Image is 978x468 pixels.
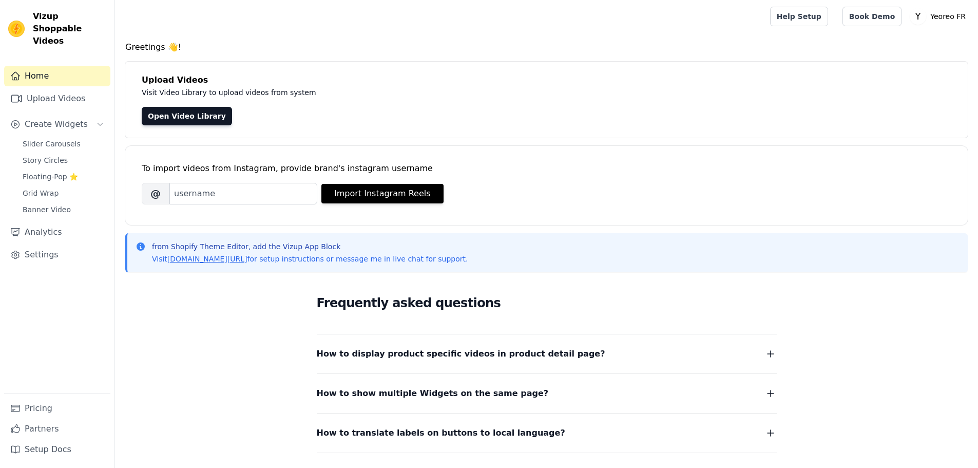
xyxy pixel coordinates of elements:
[16,202,110,217] a: Banner Video
[23,172,78,182] span: Floating-Pop ⭐
[142,86,602,99] p: Visit Video Library to upload videos from system
[4,88,110,109] a: Upload Videos
[321,184,444,203] button: Import Instagram Reels
[317,426,565,440] span: How to translate labels on buttons to local language?
[142,162,951,175] div: To import videos from Instagram, provide brand's instagram username
[317,386,777,401] button: How to show multiple Widgets on the same page?
[4,439,110,460] a: Setup Docs
[16,153,110,167] a: Story Circles
[4,66,110,86] a: Home
[125,41,968,53] h4: Greetings 👋!
[8,21,25,37] img: Vizup
[167,255,247,263] a: [DOMAIN_NAME][URL]
[142,183,169,204] span: @
[842,7,902,26] a: Book Demo
[915,11,921,22] text: Y
[142,74,951,86] h4: Upload Videos
[152,254,468,264] p: Visit for setup instructions or message me in live chat for support.
[317,293,777,313] h2: Frequently asked questions
[4,222,110,242] a: Analytics
[4,398,110,419] a: Pricing
[16,137,110,151] a: Slider Carousels
[23,155,68,165] span: Story Circles
[142,107,232,125] a: Open Video Library
[152,241,468,252] p: from Shopify Theme Editor, add the Vizup App Block
[23,139,81,149] span: Slider Carousels
[317,426,777,440] button: How to translate labels on buttons to local language?
[317,386,549,401] span: How to show multiple Widgets on the same page?
[25,118,88,130] span: Create Widgets
[16,170,110,184] a: Floating-Pop ⭐
[317,347,777,361] button: How to display product specific videos in product detail page?
[317,347,605,361] span: How to display product specific videos in product detail page?
[4,114,110,135] button: Create Widgets
[4,419,110,439] a: Partners
[169,183,317,204] input: username
[23,204,71,215] span: Banner Video
[770,7,828,26] a: Help Setup
[23,188,59,198] span: Grid Wrap
[910,7,970,26] button: Y Yeoreo FR
[4,245,110,265] a: Settings
[33,10,106,47] span: Vizup Shoppable Videos
[926,7,970,26] p: Yeoreo FR
[16,186,110,200] a: Grid Wrap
